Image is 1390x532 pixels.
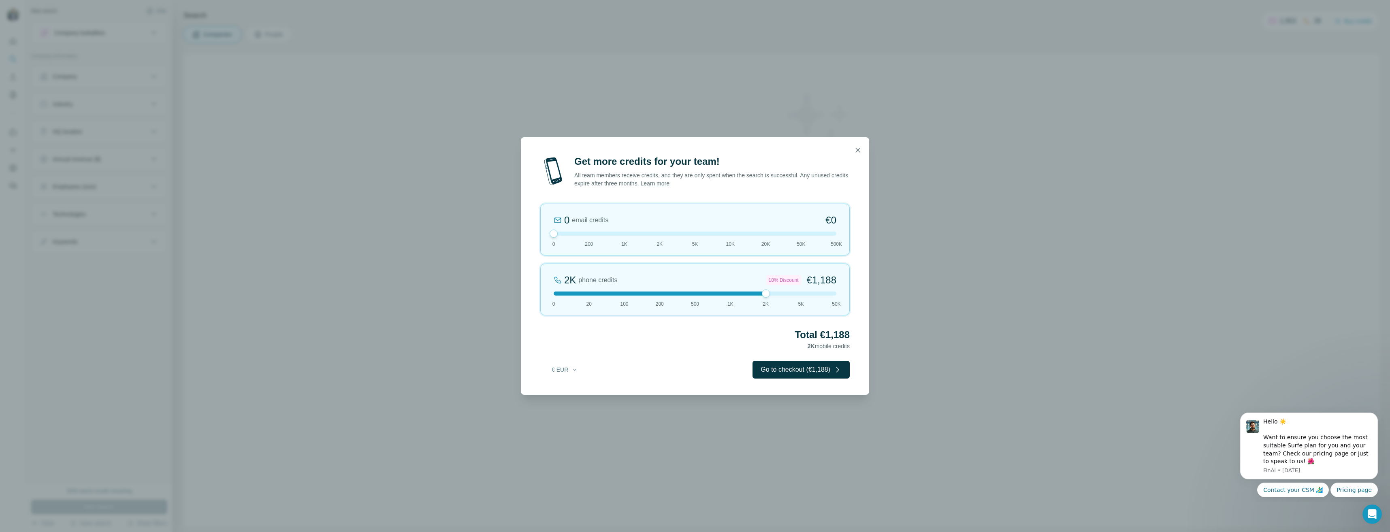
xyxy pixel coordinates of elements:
[798,300,804,308] span: 5K
[540,155,566,187] img: mobile-phone
[657,240,663,248] span: 2K
[656,300,664,308] span: 200
[1362,504,1382,524] iframe: Intercom live chat
[763,300,769,308] span: 2K
[797,240,805,248] span: 50K
[807,274,836,287] span: €1,188
[727,300,733,308] span: 1K
[832,300,840,308] span: 50K
[691,300,699,308] span: 500
[564,214,569,227] div: 0
[726,240,735,248] span: 10K
[621,240,627,248] span: 1K
[692,240,698,248] span: 5K
[825,214,836,227] span: €0
[1228,405,1390,502] iframe: Intercom notifications message
[586,300,592,308] span: 20
[564,274,576,287] div: 2K
[620,300,628,308] span: 100
[753,361,850,379] button: Go to checkout (€1,188)
[766,275,801,285] div: 18% Discount
[640,180,669,187] a: Learn more
[831,240,842,248] span: 500K
[552,300,555,308] span: 0
[808,343,815,349] span: 2K
[540,328,850,341] h2: Total €1,188
[585,240,593,248] span: 200
[761,240,770,248] span: 20K
[574,171,850,187] p: All team members receive credits, and they are only spent when the search is successful. Any unus...
[546,362,584,377] button: € EUR
[578,275,617,285] span: phone credits
[552,240,555,248] span: 0
[808,343,850,349] span: mobile credits
[572,215,608,225] span: email credits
